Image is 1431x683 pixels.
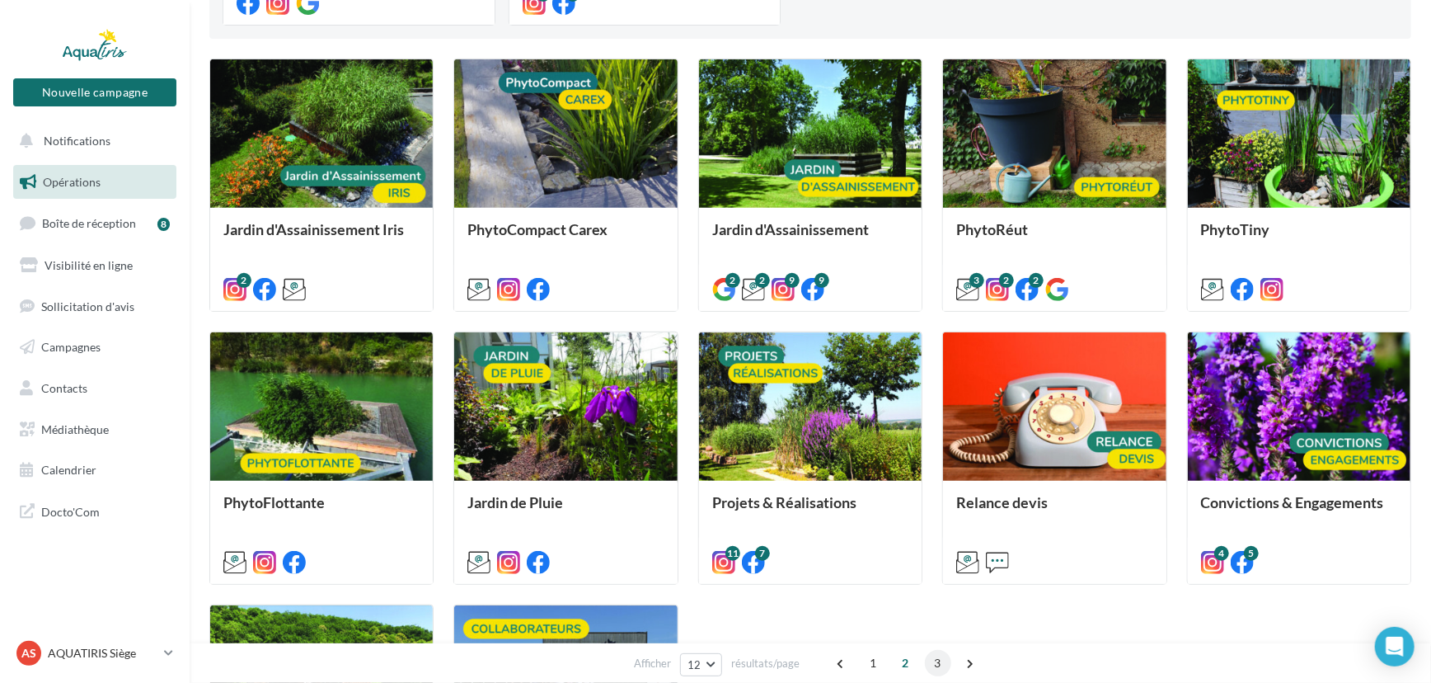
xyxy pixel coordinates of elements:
[10,330,180,365] a: Campagnes
[10,494,180,529] a: Docto'Com
[755,546,770,561] div: 7
[1244,546,1259,561] div: 5
[10,371,180,406] a: Contacts
[10,124,173,158] button: Notifications
[712,494,908,527] div: Projets & Réalisations
[223,494,420,527] div: PhytoFlottante
[956,221,1152,254] div: PhytoRéut
[925,650,951,676] span: 3
[10,248,180,283] a: Visibilité en ligne
[42,216,136,230] span: Boîte de réception
[41,381,87,395] span: Contacts
[10,453,180,488] a: Calendrier
[680,653,722,676] button: 12
[13,78,176,106] button: Nouvelle campagne
[223,221,420,254] div: Jardin d'Assainissement Iris
[893,650,919,676] span: 2
[814,273,829,288] div: 9
[999,273,1014,288] div: 2
[48,645,157,662] p: AQUATIRIS Siège
[731,656,800,671] span: résultats/page
[10,412,180,447] a: Médiathèque
[10,205,180,241] a: Boîte de réception8
[725,273,740,288] div: 2
[21,645,36,662] span: AS
[13,638,176,669] a: AS AQUATIRIS Siège
[1375,627,1415,667] div: Open Intercom Messenger
[725,546,740,561] div: 11
[956,494,1152,527] div: Relance devis
[157,218,170,231] div: 8
[1201,494,1397,527] div: Convictions & Engagements
[44,134,110,148] span: Notifications
[1214,546,1229,561] div: 4
[10,290,180,324] a: Sollicitation d'avis
[785,273,800,288] div: 9
[861,650,887,676] span: 1
[1201,221,1397,254] div: PhytoTiny
[45,258,133,272] span: Visibilité en ligne
[969,273,984,288] div: 3
[687,658,701,671] span: 12
[755,273,770,288] div: 2
[467,221,664,254] div: PhytoCompact Carex
[41,422,109,436] span: Médiathèque
[43,175,101,189] span: Opérations
[41,501,100,522] span: Docto'Com
[237,273,251,288] div: 2
[712,221,908,254] div: Jardin d'Assainissement
[41,463,96,477] span: Calendrier
[10,165,180,200] a: Opérations
[467,494,664,527] div: Jardin de Pluie
[41,340,101,354] span: Campagnes
[41,299,134,313] span: Sollicitation d'avis
[1029,273,1044,288] div: 2
[634,656,671,671] span: Afficher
